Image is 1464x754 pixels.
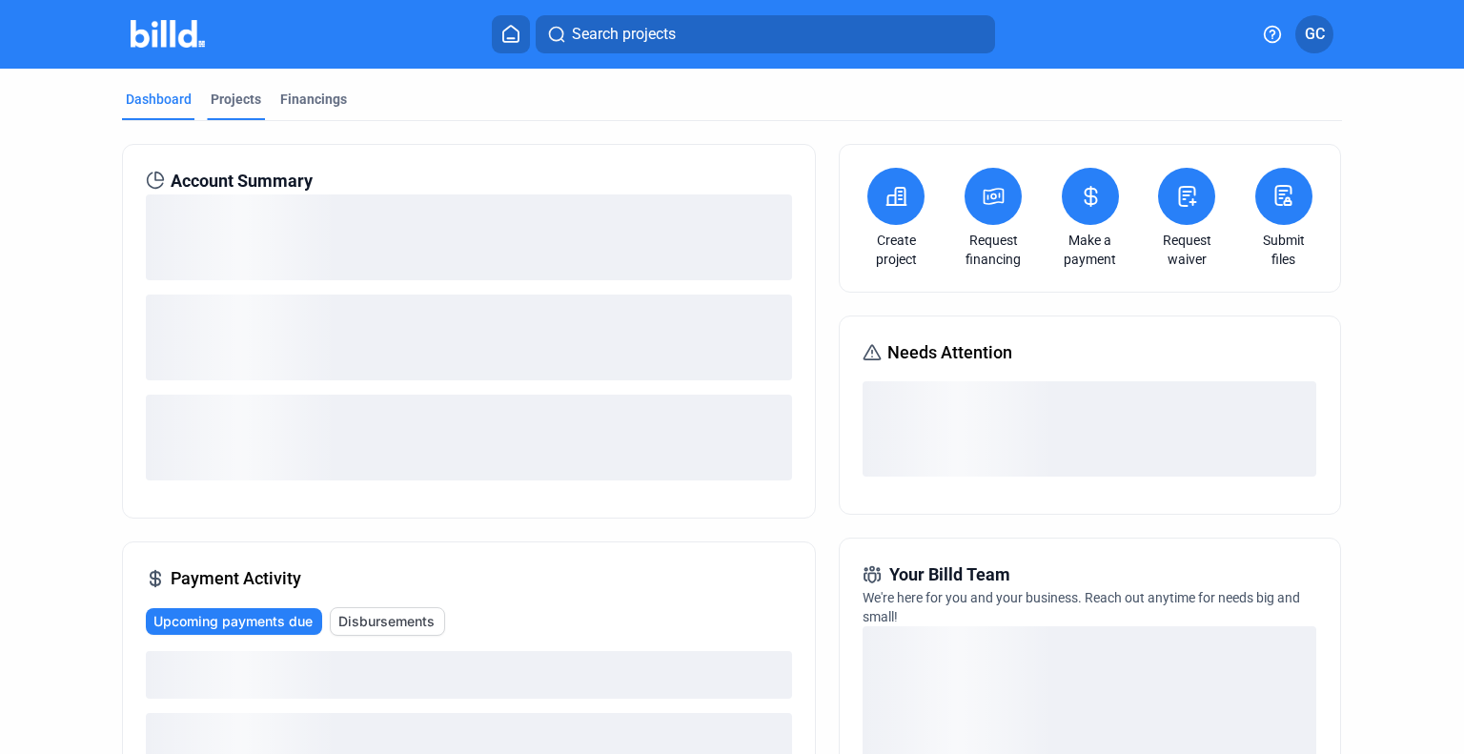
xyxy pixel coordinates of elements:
a: Create project [863,231,929,269]
a: Request financing [960,231,1027,269]
a: Submit files [1250,231,1317,269]
button: Search projects [536,15,995,53]
span: Upcoming payments due [153,612,313,631]
span: Your Billd Team [889,561,1010,588]
div: loading [863,381,1316,477]
a: Make a payment [1057,231,1124,269]
div: loading [146,295,792,380]
button: Disbursements [330,607,445,636]
button: Upcoming payments due [146,608,322,635]
div: Projects [211,90,261,109]
span: Disbursements [338,612,435,631]
span: Account Summary [171,168,313,194]
div: loading [146,395,792,480]
div: loading [146,194,792,280]
a: Request waiver [1153,231,1220,269]
span: Payment Activity [171,565,301,592]
div: loading [146,651,792,699]
span: GC [1305,23,1325,46]
span: Needs Attention [887,339,1012,366]
div: Dashboard [126,90,192,109]
div: Financings [280,90,347,109]
span: Search projects [572,23,676,46]
img: Billd Company Logo [131,20,206,48]
button: GC [1295,15,1333,53]
span: We're here for you and your business. Reach out anytime for needs big and small! [863,590,1300,624]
